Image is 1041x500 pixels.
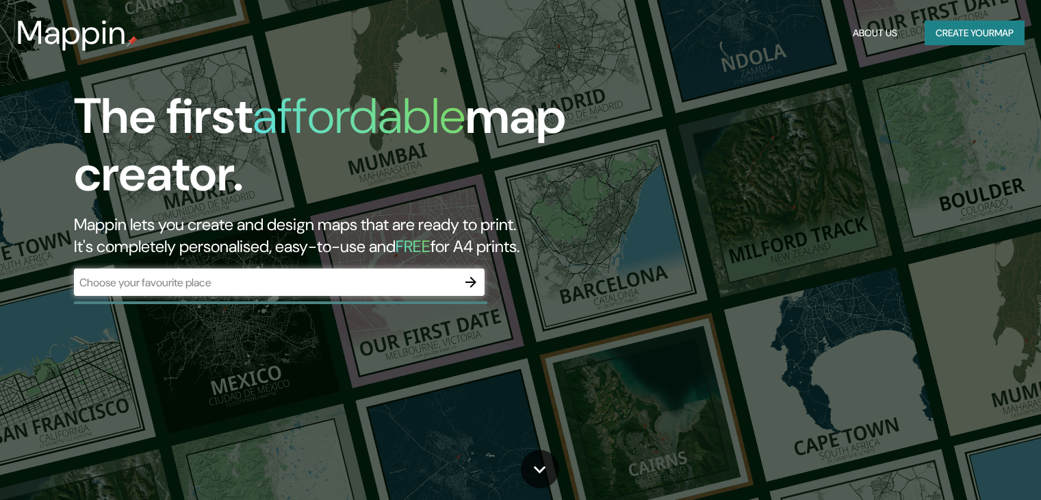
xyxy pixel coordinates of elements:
h2: Mappin lets you create and design maps that are ready to print. It's completely personalised, eas... [74,214,595,258]
img: mappin-pin [127,36,138,47]
h5: FREE [396,236,430,257]
input: Choose your favourite place [74,275,457,290]
h3: Mappin [16,14,127,52]
h1: The first map creator. [74,88,595,214]
button: About Us [847,21,903,46]
button: Create yourmap [925,21,1025,46]
h1: affordable [253,84,465,148]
